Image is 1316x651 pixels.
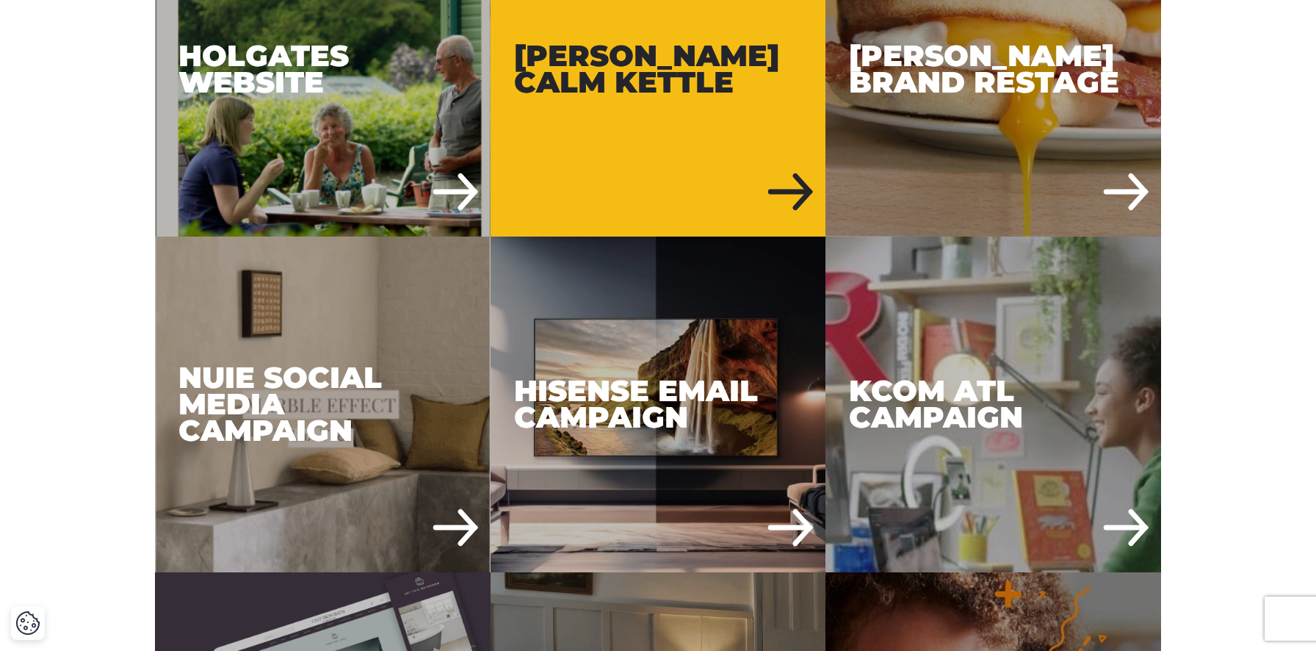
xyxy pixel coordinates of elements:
div: Nuie Social Media Campaign [155,237,491,572]
a: Hisense Email Campaign Hisense Email Campaign [491,237,826,572]
a: KCOM ATL Campaign KCOM ATL Campaign [825,237,1161,572]
div: Hisense Email Campaign [491,237,826,572]
div: KCOM ATL Campaign [825,237,1161,572]
button: Cookie Settings [15,611,40,636]
img: Revisit consent button [15,611,40,636]
a: Nuie Social Media Campaign Nuie Social Media Campaign [155,237,491,572]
